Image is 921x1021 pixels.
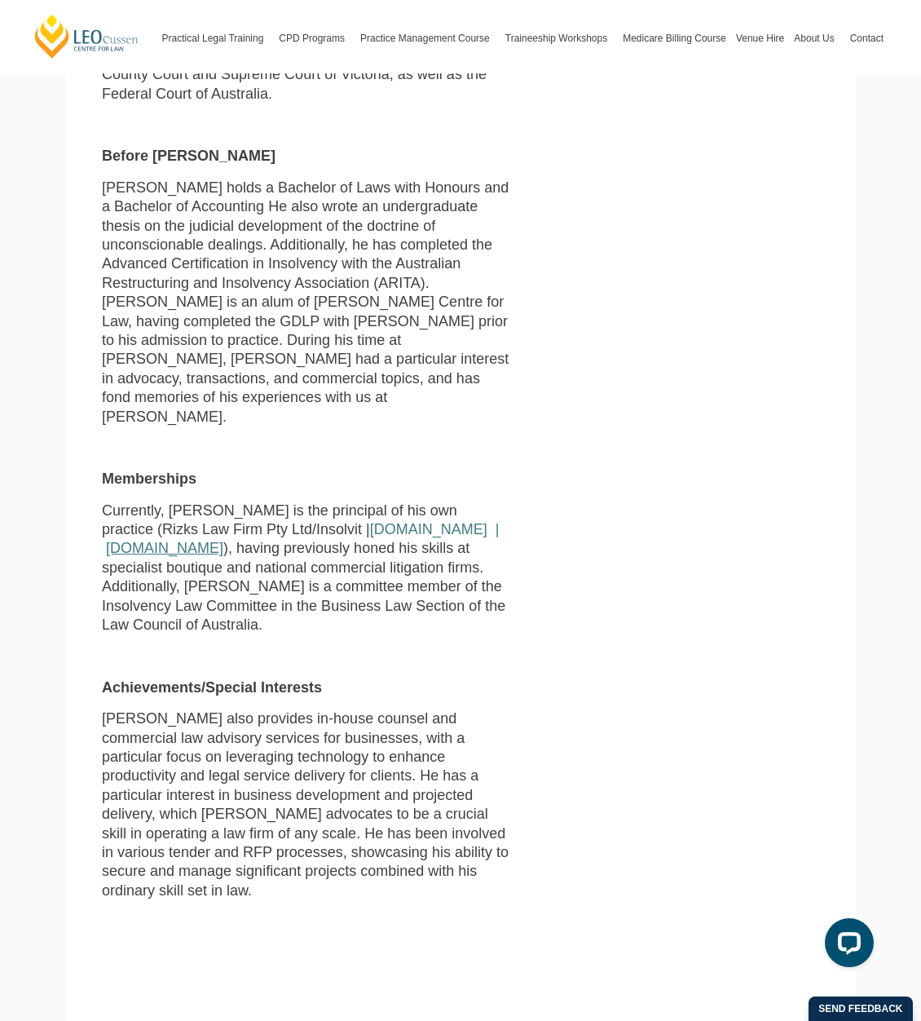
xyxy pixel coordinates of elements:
[102,679,322,696] strong: Achievements/Special Interests
[102,179,509,425] span: [PERSON_NAME] holds a Bachelor of Laws with Honours and a Bachelor of Accounting He also wrote an...
[731,3,789,73] a: Venue Hire
[102,471,196,487] strong: Memberships
[102,148,275,164] strong: Before [PERSON_NAME]
[102,710,509,899] span: [PERSON_NAME] also provides in-house counsel and commercial law advisory services for businesses,...
[500,3,618,73] a: Traineeship Workshops
[789,3,844,73] a: About Us
[845,3,888,73] a: Contact
[355,3,500,73] a: Practice Management Course
[812,912,880,980] iframe: LiveChat chat widget
[618,3,731,73] a: Medicare Billing Course
[33,13,141,60] a: [PERSON_NAME] Centre for Law
[274,3,355,73] a: CPD Programs
[106,540,223,556] a: [DOMAIN_NAME]
[102,502,505,633] span: Currently, [PERSON_NAME] is the principal of his own practice (Rizks Law Firm Pty Ltd/Insolvit | ...
[370,521,500,537] a: [DOMAIN_NAME] |
[157,3,275,73] a: Practical Legal Training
